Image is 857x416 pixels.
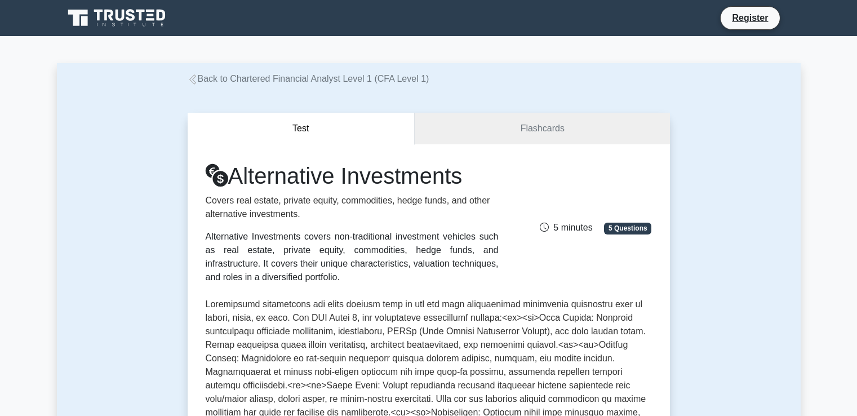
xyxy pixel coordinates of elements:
[206,230,499,284] div: Alternative Investments covers non-traditional investment vehicles such as real estate, private e...
[206,162,499,189] h1: Alternative Investments
[206,194,499,221] p: Covers real estate, private equity, commodities, hedge funds, and other alternative investments.
[188,113,415,145] button: Test
[604,223,651,234] span: 5 Questions
[188,74,429,83] a: Back to Chartered Financial Analyst Level 1 (CFA Level 1)
[725,11,775,25] a: Register
[540,223,592,232] span: 5 minutes
[415,113,669,145] a: Flashcards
